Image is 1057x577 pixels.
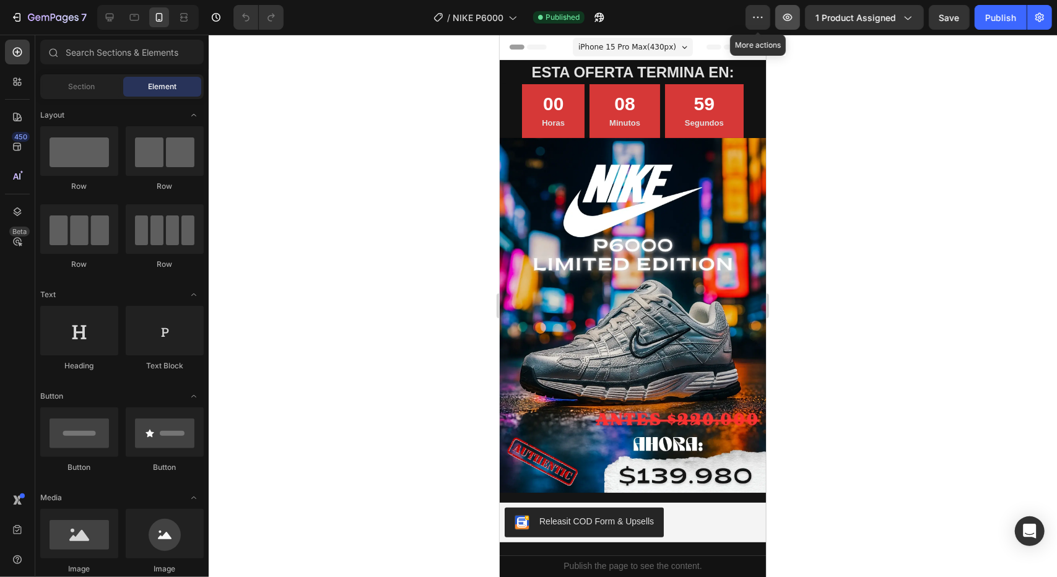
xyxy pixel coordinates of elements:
span: Toggle open [184,285,204,305]
div: Image [126,563,204,575]
span: Element [148,81,176,92]
div: Row [40,181,118,192]
span: Section [69,81,95,92]
div: Publish [985,11,1016,24]
iframe: Design area [500,35,766,577]
span: Save [939,12,960,23]
span: Toggle open [184,386,204,406]
span: 1 product assigned [816,11,896,24]
div: Heading [40,360,118,371]
div: Button [40,462,118,473]
button: Publish [975,5,1027,30]
div: Row [40,259,118,270]
div: Undo/Redo [233,5,284,30]
div: 450 [12,132,30,142]
div: Beta [9,227,30,236]
button: 1 product assigned [805,5,924,30]
div: Image [40,563,118,575]
span: / [447,11,450,24]
button: 7 [5,5,92,30]
span: Text [40,289,56,300]
span: Layout [40,110,64,121]
div: Button [126,462,204,473]
button: Save [929,5,970,30]
div: Open Intercom Messenger [1015,516,1045,546]
span: NIKE P6000 [453,11,503,24]
input: Search Sections & Elements [40,40,204,64]
span: Button [40,391,63,402]
span: Toggle open [184,105,204,125]
p: 7 [81,10,87,25]
div: Row [126,259,204,270]
div: Row [126,181,204,192]
div: Text Block [126,360,204,371]
span: Published [546,12,580,23]
span: Media [40,492,62,503]
span: Toggle open [184,488,204,508]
